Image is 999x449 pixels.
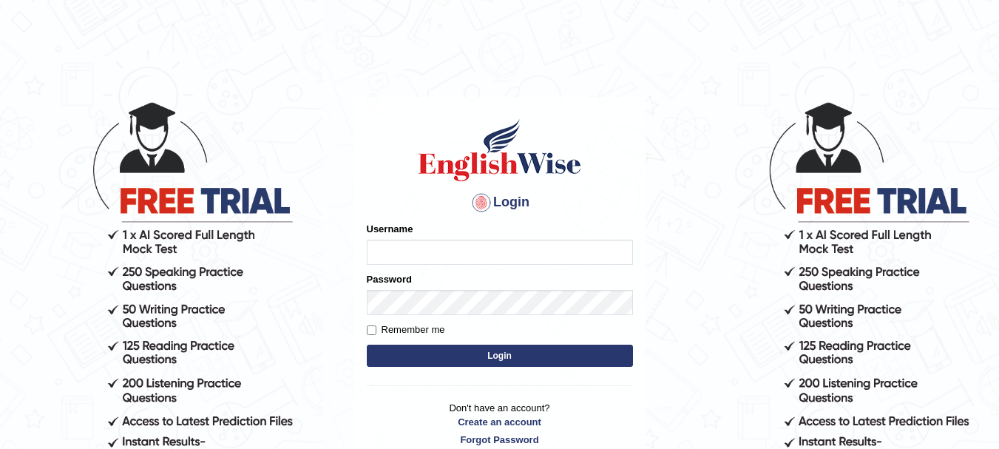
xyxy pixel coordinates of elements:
img: Logo of English Wise sign in for intelligent practice with AI [416,117,584,183]
label: Remember me [367,323,445,337]
p: Don't have an account? [367,401,633,447]
button: Login [367,345,633,367]
a: Forgot Password [367,433,633,447]
h4: Login [367,191,633,215]
a: Create an account [367,415,633,429]
input: Remember me [367,325,376,335]
label: Password [367,272,412,286]
label: Username [367,222,413,236]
